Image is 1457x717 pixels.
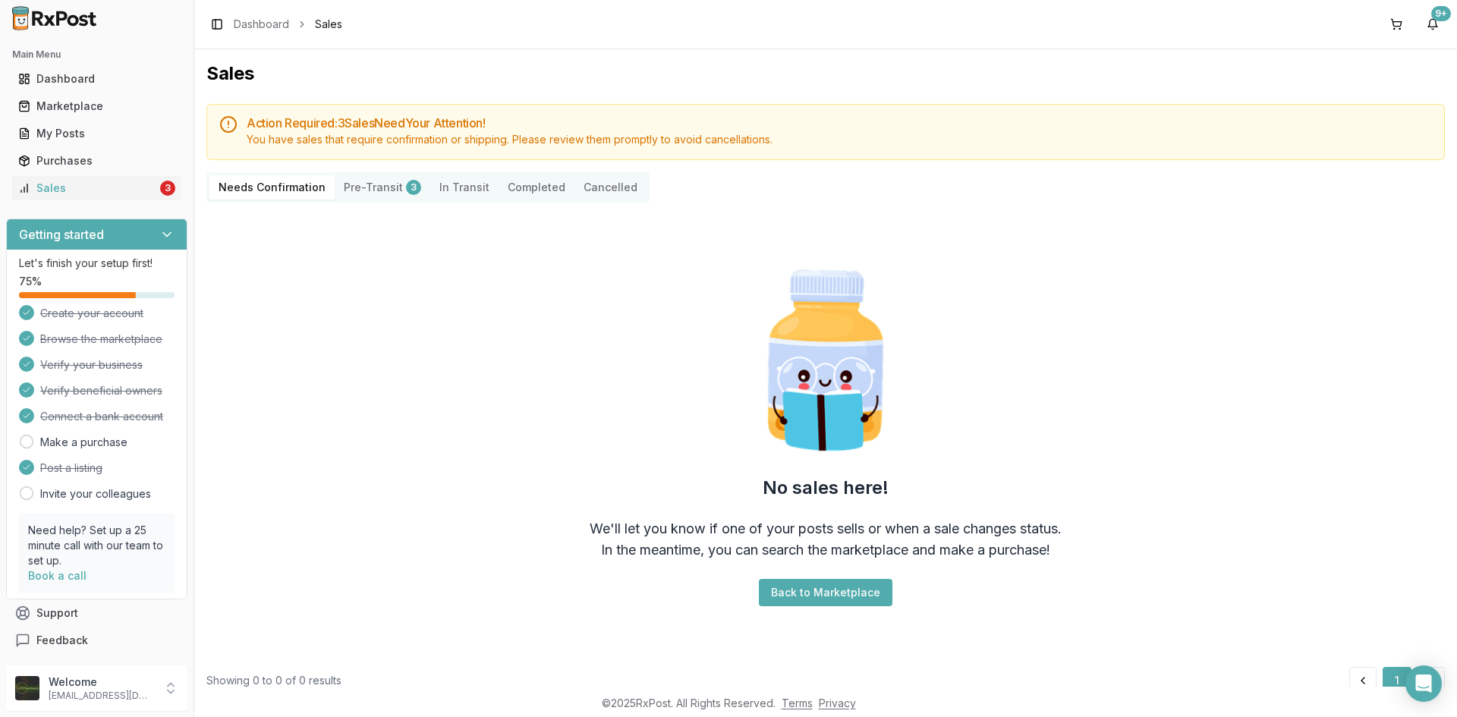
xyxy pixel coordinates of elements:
[40,383,162,398] span: Verify beneficial owners
[12,65,181,93] a: Dashboard
[18,99,175,114] div: Marketplace
[36,633,88,648] span: Feedback
[15,676,39,700] img: User avatar
[206,673,341,688] div: Showing 0 to 0 of 0 results
[763,476,889,500] h2: No sales here!
[1405,665,1442,702] div: Open Intercom Messenger
[12,93,181,120] a: Marketplace
[19,225,104,244] h3: Getting started
[6,627,187,654] button: Feedback
[1421,12,1445,36] button: 9+
[6,149,187,173] button: Purchases
[6,67,187,91] button: Dashboard
[819,697,856,709] a: Privacy
[206,61,1445,86] h1: Sales
[782,697,813,709] a: Terms
[40,306,143,321] span: Create your account
[759,579,892,606] button: Back to Marketplace
[40,461,102,476] span: Post a listing
[574,175,647,200] button: Cancelled
[234,17,342,32] nav: breadcrumb
[12,175,181,202] a: Sales3
[40,486,151,502] a: Invite your colleagues
[40,332,162,347] span: Browse the marketplace
[28,523,165,568] p: Need help? Set up a 25 minute call with our team to set up.
[19,274,42,289] span: 75 %
[315,17,342,32] span: Sales
[601,539,1050,561] div: In the meantime, you can search the marketplace and make a purchase!
[209,175,335,200] button: Needs Confirmation
[160,181,175,196] div: 3
[12,120,181,147] a: My Posts
[728,263,923,458] img: Smart Pill Bottle
[406,180,421,195] div: 3
[335,175,430,200] button: Pre-Transit
[499,175,574,200] button: Completed
[40,409,163,424] span: Connect a bank account
[18,153,175,168] div: Purchases
[6,176,187,200] button: Sales3
[6,6,103,30] img: RxPost Logo
[40,435,127,450] a: Make a purchase
[18,181,157,196] div: Sales
[19,256,175,271] p: Let's finish your setup first!
[247,132,1432,147] div: You have sales that require confirmation or shipping. Please review them promptly to avoid cancel...
[18,71,175,86] div: Dashboard
[49,690,154,702] p: [EMAIL_ADDRESS][DOMAIN_NAME]
[12,147,181,175] a: Purchases
[6,121,187,146] button: My Posts
[1431,6,1451,21] div: 9+
[40,357,143,373] span: Verify your business
[430,175,499,200] button: In Transit
[18,126,175,141] div: My Posts
[49,675,154,690] p: Welcome
[1383,667,1411,694] button: 1
[247,117,1432,129] h5: Action Required: 3 Sale s Need Your Attention!
[6,94,187,118] button: Marketplace
[28,569,87,582] a: Book a call
[590,518,1062,539] div: We'll let you know if one of your posts sells or when a sale changes status.
[234,17,289,32] a: Dashboard
[12,49,181,61] h2: Main Menu
[6,599,187,627] button: Support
